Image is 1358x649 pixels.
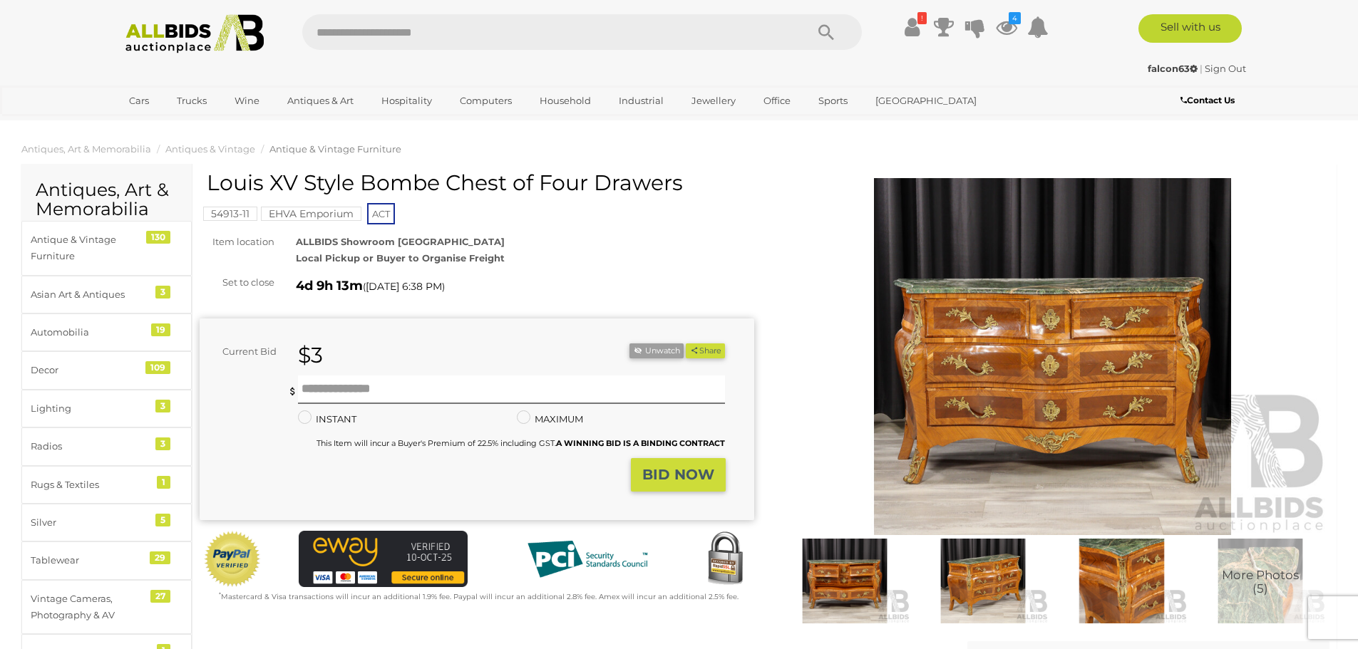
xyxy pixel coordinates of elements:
[145,361,170,374] div: 109
[189,234,285,250] div: Item location
[609,89,673,113] a: Industrial
[21,276,192,313] a: Asian Art & Antiques 3
[168,89,216,113] a: Trucks
[219,592,739,601] small: Mastercard & Visa transactions will incur an additional 1.9% fee. Paypal will incur an additional...
[150,551,170,564] div: 29
[261,207,361,221] mark: EHVA Emporium
[21,143,151,155] a: Antiques, Art & Memorabilia
[31,324,148,341] div: Automobilia
[21,313,192,351] a: Automobilia 19
[776,178,1330,535] img: Louis XV Style Bombe Chest of Four Drawers
[366,280,442,293] span: [DATE] 6:38 PM
[372,89,441,113] a: Hospitality
[261,208,361,219] a: EHVA Emporium
[1200,63,1203,74] span: |
[809,89,857,113] a: Sports
[317,438,725,448] small: This Item will incur a Buyer's Premium of 22.5% including GST.
[696,531,753,588] img: Secured by Rapid SSL
[1180,95,1235,105] b: Contact Us
[296,278,363,294] strong: 4d 9h 13m
[1056,539,1187,623] img: Louis XV Style Bombe Chest of Four Drawers
[298,411,356,427] label: INSTANT
[1148,63,1200,74] a: falcon63
[917,539,1049,623] img: Louis XV Style Bombe Chest of Four Drawers
[207,171,751,194] h1: Louis XV Style Bombe Chest of Four Drawers
[296,252,505,264] strong: Local Pickup or Buyer to Organise Freight
[155,437,170,450] div: 3
[682,89,745,113] a: Jewellery
[530,89,600,113] a: Household
[200,343,287,360] div: Current Bid
[21,221,192,276] a: Antique & Vintage Furniture 130
[203,208,257,219] a: 54913-11
[21,390,192,427] a: Lighting 3
[363,281,445,292] span: ( )
[203,531,262,588] img: Official PayPal Seal
[118,14,272,53] img: Allbids.com.au
[996,14,1017,40] a: 4
[157,476,170,489] div: 1
[21,541,192,579] a: Tablewear 29
[1195,539,1326,623] img: Louis XV Style Bombe Chest of Four Drawers
[21,427,192,465] a: Radios 3
[631,458,726,492] button: BID NOW
[21,580,192,635] a: Vintage Cameras, Photography & AV 27
[299,531,468,587] img: eWAY Payment Gateway
[516,531,659,588] img: PCI DSS compliant
[203,207,257,221] mark: 54913-11
[686,343,725,358] button: Share
[31,514,148,531] div: Silver
[296,236,505,247] strong: ALLBIDS Showroom [GEOGRAPHIC_DATA]
[150,590,170,603] div: 27
[1180,93,1238,108] a: Contact Us
[278,89,363,113] a: Antiques & Art
[146,231,170,244] div: 130
[155,514,170,526] div: 5
[791,14,862,50] button: Search
[367,203,395,224] span: ACT
[189,274,285,291] div: Set to close
[21,351,192,389] a: Decor 109
[21,466,192,504] a: Rugs & Textiles 1
[120,89,158,113] a: Cars
[451,89,521,113] a: Computers
[31,362,148,378] div: Decor
[917,12,927,24] i: !
[517,411,583,427] label: MAXIMUM
[298,342,323,368] strong: $3
[31,232,148,265] div: Antique & Vintage Furniture
[225,89,269,113] a: Wine
[629,343,684,358] li: Unwatch this item
[629,343,684,358] button: Unwatch
[36,180,178,219] h2: Antiques, Art & Memorabilia
[866,89,986,113] a: [GEOGRAPHIC_DATA]
[1205,63,1246,74] a: Sign Out
[155,286,170,298] div: 3
[31,477,148,493] div: Rugs & Textiles
[165,143,255,155] a: Antiques & Vintage
[1148,63,1198,74] strong: falcon63
[779,539,910,623] img: Louis XV Style Bombe Chest of Four Drawers
[31,591,148,624] div: Vintage Cameras, Photography & AV
[754,89,800,113] a: Office
[31,286,148,303] div: Asian Art & Antiques
[1009,12,1021,24] i: 4
[1195,539,1326,623] a: More Photos(5)
[902,14,923,40] a: !
[269,143,401,155] a: Antique & Vintage Furniture
[642,466,714,483] strong: BID NOW
[1138,14,1242,43] a: Sell with us
[1222,569,1299,596] span: More Photos (5)
[556,438,725,448] b: A WINNING BID IS A BINDING CONTRACT
[31,552,148,568] div: Tablewear
[151,323,170,336] div: 19
[31,400,148,417] div: Lighting
[155,400,170,412] div: 3
[31,438,148,455] div: Radios
[21,504,192,541] a: Silver 5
